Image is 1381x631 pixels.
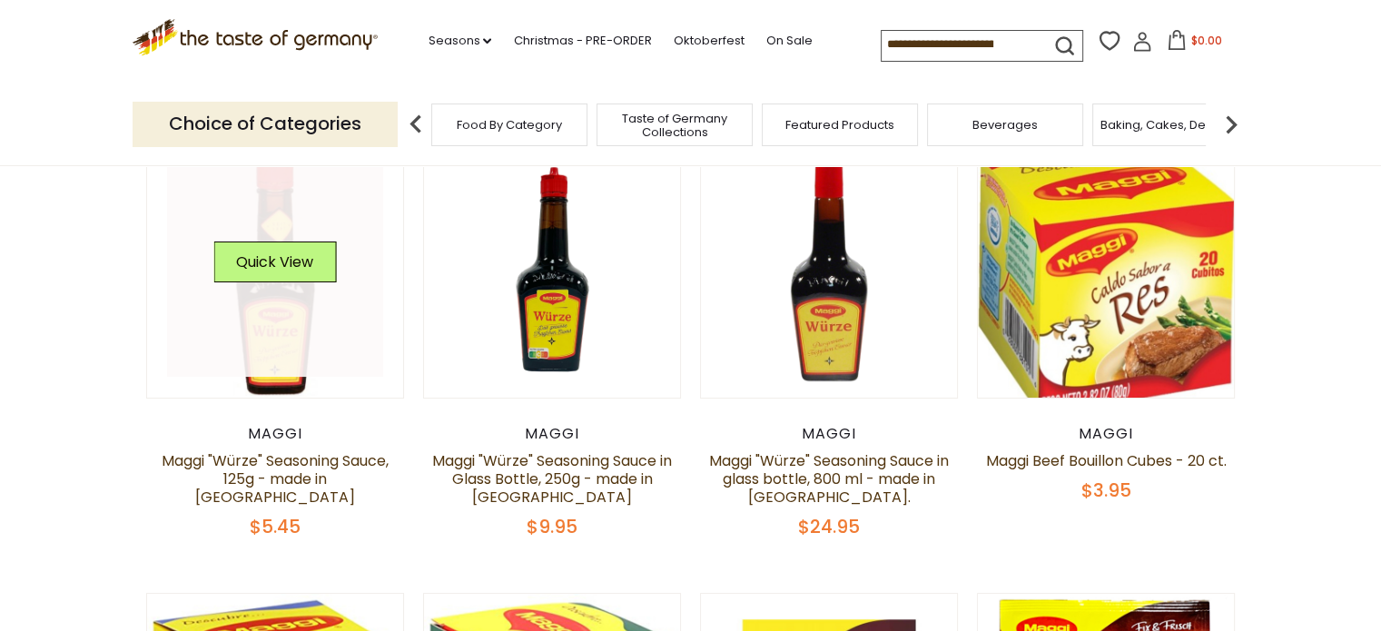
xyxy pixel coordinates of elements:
a: On Sale [765,31,812,51]
span: $5.45 [250,514,301,539]
a: Christmas - PRE-ORDER [513,31,651,51]
a: Oktoberfest [673,31,744,51]
button: Quick View [213,242,336,282]
img: Maggi [978,141,1235,415]
div: Maggi [423,425,682,443]
span: $24.95 [798,514,860,539]
a: Featured Products [785,118,894,132]
a: Maggi Beef Bouillon Cubes - 20 ct. [986,450,1227,471]
a: Seasons [428,31,491,51]
span: $0.00 [1190,33,1221,48]
img: Maggi [147,141,404,398]
img: previous arrow [398,106,434,143]
a: Baking, Cakes, Desserts [1100,118,1241,132]
img: Maggi [424,141,681,398]
a: Food By Category [457,118,562,132]
p: Choice of Categories [133,102,398,146]
span: $3.95 [1081,478,1131,503]
a: Maggi "Würze" Seasoning Sauce, 125g - made in [GEOGRAPHIC_DATA] [162,450,389,508]
img: next arrow [1213,106,1249,143]
button: $0.00 [1156,30,1233,57]
div: Maggi [700,425,959,443]
a: Maggi "Würze" Seasoning Sauce in Glass Bottle, 250g - made in [GEOGRAPHIC_DATA] [432,450,672,508]
a: Taste of Germany Collections [602,112,747,139]
a: Beverages [972,118,1038,132]
div: Maggi [146,425,405,443]
span: $9.95 [527,514,577,539]
a: Maggi "Würze" Seasoning Sauce in glass bottle, 800 ml - made in [GEOGRAPHIC_DATA]. [709,450,949,508]
div: Maggi [977,425,1236,443]
img: Maggi [701,141,958,398]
